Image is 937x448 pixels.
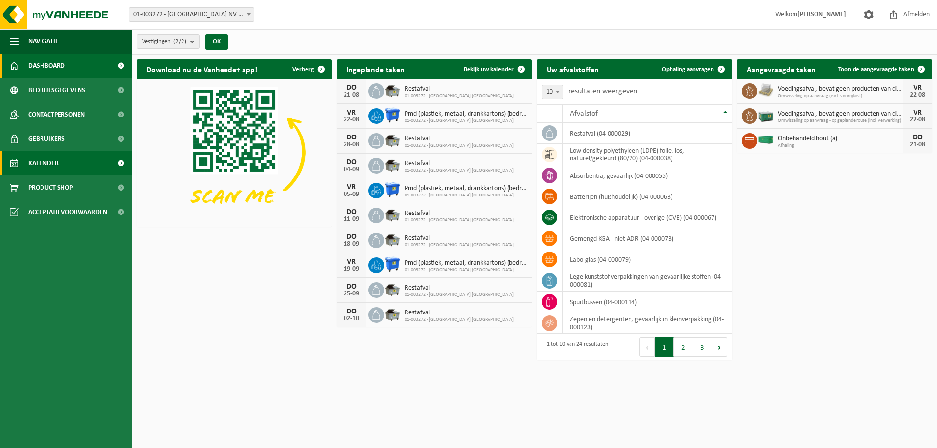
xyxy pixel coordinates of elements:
td: labo-glas (04-000079) [563,249,732,270]
img: WB-5000-GAL-GY-01 [384,231,401,248]
span: Product Shop [28,175,73,200]
div: 04-09 [342,166,361,173]
span: Acceptatievoorwaarden [28,200,107,224]
span: 01-003272 - [GEOGRAPHIC_DATA] [GEOGRAPHIC_DATA] [405,193,527,198]
td: lege kunststof verpakkingen van gevaarlijke stoffen (04-000081) [563,270,732,292]
div: 11-09 [342,216,361,223]
a: Ophaling aanvragen [654,59,731,79]
span: Dashboard [28,54,65,78]
img: WB-5000-GAL-GY-01 [384,206,401,223]
div: 21-08 [908,141,927,148]
button: Previous [639,337,655,357]
strong: [PERSON_NAME] [797,11,846,18]
span: Bedrijfsgegevens [28,78,85,102]
td: gemengd KGA - niet ADR (04-000073) [563,228,732,249]
div: DO [342,283,361,291]
span: 01-003272 - BELGOSUC NV - BEERNEM [129,7,254,22]
span: Gebruikers [28,127,65,151]
count: (2/2) [173,39,186,45]
h2: Uw afvalstoffen [537,59,609,78]
a: Toon de aangevraagde taken [831,59,931,79]
img: WB-5000-GAL-GY-01 [384,132,401,148]
span: Restafval [405,284,514,292]
div: DO [342,134,361,141]
span: Restafval [405,210,514,217]
span: Pmd (plastiek, metaal, drankkartons) (bedrijven) [405,259,527,267]
span: 01-003272 - [GEOGRAPHIC_DATA] [GEOGRAPHIC_DATA] [405,292,514,298]
button: 3 [693,337,712,357]
span: Contactpersonen [28,102,85,127]
div: VR [342,109,361,117]
span: 01-003272 - [GEOGRAPHIC_DATA] [GEOGRAPHIC_DATA] [405,242,514,248]
div: DO [342,158,361,166]
span: Afvalstof [570,110,598,117]
span: Restafval [405,309,514,317]
span: 01-003272 - [GEOGRAPHIC_DATA] [GEOGRAPHIC_DATA] [405,118,527,124]
td: zepen en detergenten, gevaarlijk in kleinverpakking (04-000123) [563,312,732,334]
img: WB-5000-GAL-GY-01 [384,156,401,173]
button: 2 [674,337,693,357]
h2: Aangevraagde taken [737,59,825,78]
span: Pmd (plastiek, metaal, drankkartons) (bedrijven) [405,110,527,118]
button: Verberg [285,59,331,79]
span: 10 [542,85,563,99]
div: VR [342,258,361,266]
span: Verberg [292,66,314,73]
button: OK [205,34,228,50]
span: 01-003272 - [GEOGRAPHIC_DATA] [GEOGRAPHIC_DATA] [405,143,514,149]
div: DO [342,308,361,315]
td: batterijen (huishoudelijk) (04-000063) [563,186,732,207]
div: 02-10 [342,315,361,322]
div: 22-08 [342,117,361,123]
span: 01-003272 - [GEOGRAPHIC_DATA] [GEOGRAPHIC_DATA] [405,93,514,99]
div: 22-08 [908,92,927,98]
span: Pmd (plastiek, metaal, drankkartons) (bedrijven) [405,185,527,193]
span: Ophaling aanvragen [662,66,714,73]
span: 01-003272 - [GEOGRAPHIC_DATA] [GEOGRAPHIC_DATA] [405,317,514,323]
span: Onbehandeld hout (a) [778,135,903,143]
td: spuitbussen (04-000114) [563,292,732,312]
a: Bekijk uw kalender [456,59,531,79]
span: Navigatie [28,29,59,54]
div: 1 tot 10 van 24 resultaten [542,336,608,358]
button: 1 [655,337,674,357]
div: 05-09 [342,191,361,198]
span: Omwisseling op aanvraag - op geplande route (incl. verwerking) [778,118,903,124]
button: Next [712,337,727,357]
span: 01-003272 - [GEOGRAPHIC_DATA] [GEOGRAPHIC_DATA] [405,168,514,174]
label: resultaten weergeven [568,87,637,95]
span: Restafval [405,135,514,143]
td: elektronische apparatuur - overige (OVE) (04-000067) [563,207,732,228]
img: PB-LB-0680-HPE-GN-01 [757,107,774,123]
span: 01-003272 - BELGOSUC NV - BEERNEM [129,8,254,21]
div: DO [342,208,361,216]
img: WB-1100-HPE-BE-01 [384,256,401,273]
div: DO [342,84,361,92]
div: VR [342,183,361,191]
img: WB-5000-GAL-GY-01 [384,82,401,98]
span: Vestigingen [142,35,186,49]
h2: Download nu de Vanheede+ app! [137,59,267,78]
div: 28-08 [342,141,361,148]
h2: Ingeplande taken [337,59,414,78]
button: Vestigingen(2/2) [137,34,200,49]
span: Omwisseling op aanvraag (excl. voorrijkost) [778,93,903,99]
div: 18-09 [342,241,361,248]
span: Voedingsafval, bevat geen producten van dierlijke oorsprong, gemengde verpakking... [778,85,903,93]
span: Restafval [405,85,514,93]
img: WB-5000-GAL-GY-01 [384,306,401,322]
span: 01-003272 - [GEOGRAPHIC_DATA] [GEOGRAPHIC_DATA] [405,217,514,223]
td: restafval (04-000029) [563,123,732,144]
img: LP-PA-00000-WDN-11 [757,82,774,98]
img: WB-5000-GAL-GY-01 [384,281,401,297]
span: Bekijk uw kalender [464,66,514,73]
span: Afhaling [778,143,903,149]
div: 22-08 [908,117,927,123]
div: 21-08 [342,92,361,98]
div: 19-09 [342,266,361,273]
div: VR [908,84,927,92]
span: 10 [542,85,563,99]
td: absorbentia, gevaarlijk (04-000055) [563,165,732,186]
span: Restafval [405,234,514,242]
span: Voedingsafval, bevat geen producten van dierlijke oorsprong, gemengde verpakking... [778,110,903,118]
